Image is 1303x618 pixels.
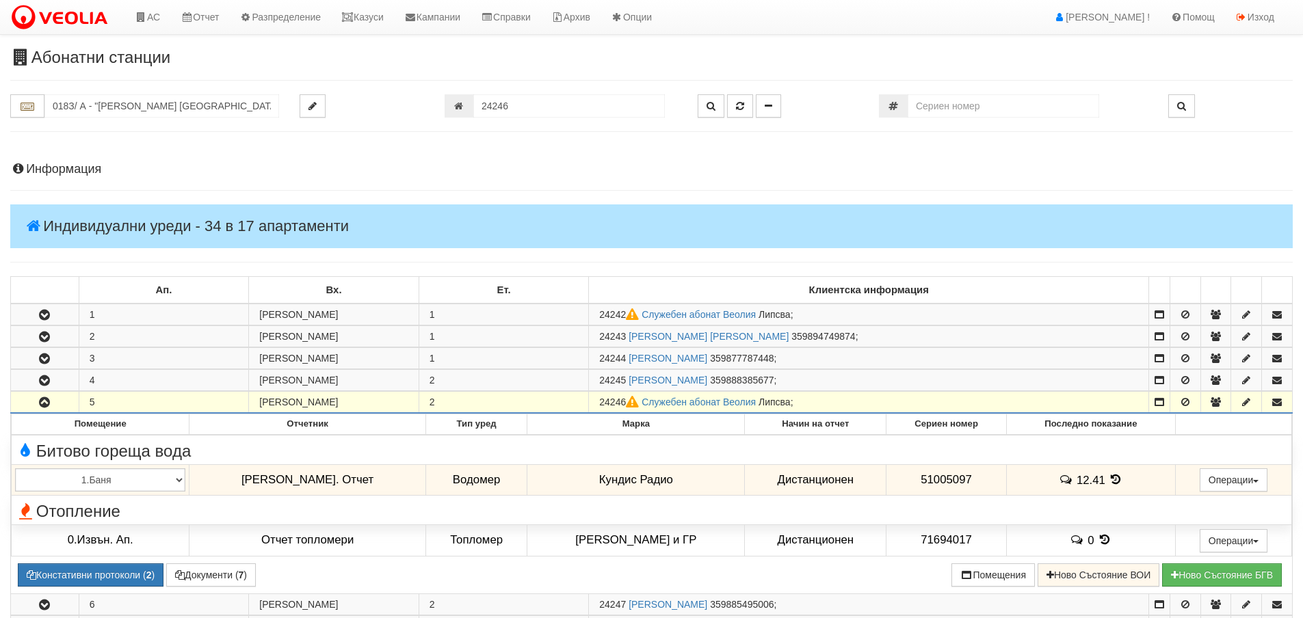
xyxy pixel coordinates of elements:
[12,524,189,556] td: 0.Извън. Ап.
[599,599,626,610] span: Партида №
[497,284,511,295] b: Ет.
[745,464,886,496] td: Дистанционен
[79,392,249,414] td: 5
[599,353,626,364] span: Партида №
[1059,473,1077,486] span: История на забележките
[589,593,1149,615] td: ;
[249,326,419,347] td: [PERSON_NAME]
[527,524,745,556] td: [PERSON_NAME] и ГР
[473,94,665,118] input: Партида №
[710,353,774,364] span: 359877787448
[1038,563,1159,587] button: Ново Състояние ВОИ
[79,304,249,325] td: 1
[1070,533,1088,546] span: История на забележките
[589,277,1149,304] td: Клиентска информация: No sort applied, sorting is disabled
[589,326,1149,347] td: ;
[908,94,1099,118] input: Сериен номер
[599,375,626,386] span: Партида №
[1097,533,1112,546] span: История на показанията
[921,533,972,546] span: 71694017
[79,348,249,369] td: 3
[79,277,249,304] td: Ап.: No sort applied, sorting is disabled
[1077,473,1105,486] span: 12.41
[10,163,1293,176] h4: Информация
[79,593,249,615] td: 6
[189,414,425,435] th: Отчетник
[1170,277,1200,304] td: : No sort applied, sorting is disabled
[1200,277,1231,304] td: : No sort applied, sorting is disabled
[326,284,342,295] b: Вх.
[527,464,745,496] td: Кундис Радио
[15,442,191,460] span: Битово гореща вода
[249,593,419,615] td: [PERSON_NAME]
[425,524,527,556] td: Топломер
[430,331,435,342] span: 1
[261,533,354,546] span: Отчет топломери
[745,524,886,556] td: Дистанционен
[430,599,435,610] span: 2
[430,353,435,364] span: 1
[425,464,527,496] td: Водомер
[599,331,626,342] span: Партида №
[166,563,256,587] button: Документи (7)
[886,414,1006,435] th: Сериен номер
[599,397,642,407] span: Партида №
[1200,529,1268,552] button: Операции
[1149,277,1170,304] td: : No sort applied, sorting is disabled
[430,397,435,407] span: 2
[745,414,886,435] th: Начин на отчет
[249,304,419,325] td: [PERSON_NAME]
[15,502,120,520] span: Отопление
[430,375,435,386] span: 2
[642,397,756,407] a: Служебен абонат Веолия
[10,3,114,32] img: VeoliaLogo.png
[1162,563,1282,587] button: Новo Състояние БГВ
[642,309,756,320] a: Служебен абонат Веолия
[629,375,707,386] a: [PERSON_NAME]
[629,353,707,364] a: [PERSON_NAME]
[527,414,745,435] th: Марка
[249,392,419,414] td: [PERSON_NAME]
[710,375,774,386] span: 359888385677
[249,277,419,304] td: Вх.: No sort applied, sorting is disabled
[951,563,1035,587] button: Помещения
[599,309,642,320] span: Партида №
[710,599,774,610] span: 359885495006
[809,284,929,295] b: Клиентска информация
[759,397,791,407] span: Липсва
[430,309,435,320] span: 1
[1231,277,1262,304] td: : No sort applied, sorting is disabled
[241,473,373,486] span: [PERSON_NAME]. Отчет
[425,414,527,435] th: Тип уред
[44,94,279,118] input: Абонатна станция
[759,309,791,320] span: Липсва
[12,414,189,435] th: Помещение
[419,277,589,304] td: Ет.: No sort applied, sorting is disabled
[589,392,1149,414] td: ;
[1109,473,1124,486] span: История на показанията
[629,331,789,342] a: [PERSON_NAME] [PERSON_NAME]
[921,473,972,486] span: 51005097
[589,304,1149,325] td: ;
[249,348,419,369] td: [PERSON_NAME]
[146,569,152,580] b: 2
[239,569,244,580] b: 7
[629,599,707,610] a: [PERSON_NAME]
[18,563,163,587] button: Констативни протоколи (2)
[589,348,1149,369] td: ;
[10,49,1293,66] h3: Абонатни станции
[156,284,172,295] b: Ап.
[589,370,1149,391] td: ;
[11,277,79,304] td: : No sort applied, sorting is disabled
[791,331,855,342] span: 359894749874
[1262,277,1293,304] td: : No sort applied, sorting is disabled
[1088,533,1094,546] span: 0
[249,370,419,391] td: [PERSON_NAME]
[1006,414,1175,435] th: Последно показание
[1200,468,1268,492] button: Операции
[79,326,249,347] td: 2
[79,370,249,391] td: 4
[10,204,1293,248] h4: Индивидуални уреди - 34 в 17 апартаменти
